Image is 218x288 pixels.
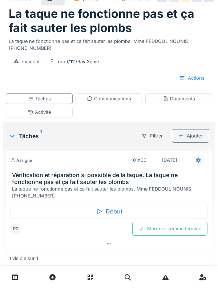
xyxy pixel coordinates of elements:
[58,58,99,65] div: rood/111/3av 3ème
[9,132,132,140] div: Tâches
[162,157,177,164] div: [DATE]
[9,7,209,35] h1: La taque ne fonctionne pas et ça fait sauter les plombs
[132,222,207,235] div: Marquer comme terminé
[172,129,209,143] div: Ajouter
[11,224,21,234] div: RG
[9,255,38,262] div: 1 visible sur 1
[133,157,146,164] div: 01h00
[22,58,40,65] div: Incident
[173,71,211,85] div: Actions
[11,204,207,219] div: Début
[87,95,131,102] div: Communications
[135,129,169,143] div: Filtrer
[28,95,51,102] div: Tâches
[28,109,51,116] div: Activité
[9,35,209,52] div: La taque ne fonctionne pas et ça fait sauter les plombs. Mme FEDDOUL NOUNIS [PHONE_NUMBER]
[12,172,209,185] h3: Vérification et réparation si possible de la taque. La taque ne fonctionne pas et ça fait sauter ...
[163,95,195,102] div: Documents
[12,185,209,199] div: La taque ne fonctionne pas et ça fait sauter les plombs. Mme FEDDOUL NOUNIS [PHONE_NUMBER]
[40,132,42,140] sup: 1
[11,157,32,164] div: Assigné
